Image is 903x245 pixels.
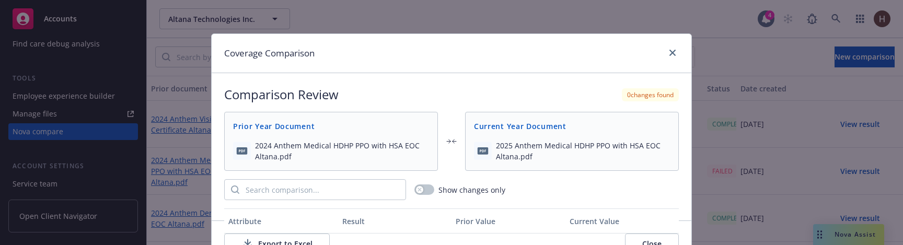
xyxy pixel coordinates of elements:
[438,184,505,195] span: Show changes only
[224,208,338,234] button: Attribute
[496,140,670,162] span: 2025 Anthem Medical HDHP PPO with HSA EOC Altana.pdf
[666,46,679,59] a: close
[338,208,452,234] button: Result
[456,216,561,227] div: Prior Value
[342,216,448,227] div: Result
[224,46,315,60] h1: Coverage Comparison
[224,86,339,103] h2: Comparison Review
[233,121,429,132] span: Prior Year Document
[239,180,406,200] input: Search comparison...
[565,208,679,234] button: Current Value
[474,121,670,132] span: Current Year Document
[570,216,675,227] div: Current Value
[622,88,679,101] div: 0 changes found
[451,208,565,234] button: Prior Value
[255,140,429,162] span: 2024 Anthem Medical HDHP PPO with HSA EOC Altana.pdf
[228,216,334,227] div: Attribute
[231,185,239,194] svg: Search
